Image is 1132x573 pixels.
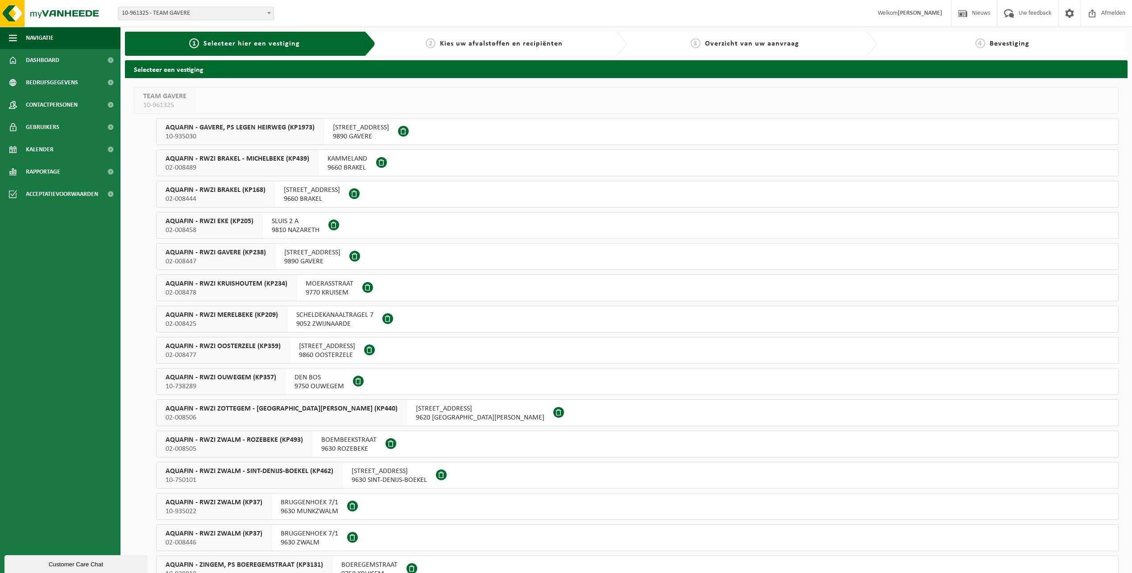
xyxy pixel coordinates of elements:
[352,467,427,476] span: [STREET_ADDRESS]
[296,311,373,320] span: SCHELDEKANAALTRAGEL 7
[299,351,355,360] span: 9860 OOSTERZELE
[156,181,1119,208] button: AQUAFIN - RWZI BRAKEL (KP168) 02-008444 [STREET_ADDRESS]9660 BRAKEL
[156,524,1119,551] button: AQUAFIN - RWZI ZWALM (KP37) 02-008446 BRUGGENHOEK 7/19630 ZWALM
[166,404,398,413] span: AQUAFIN - RWZI ZOTTEGEM - [GEOGRAPHIC_DATA][PERSON_NAME] (KP440)
[26,183,98,205] span: Acceptatievoorwaarden
[156,306,1119,332] button: AQUAFIN - RWZI MERELBEKE (KP209) 02-008425 SCHELDEKANAALTRAGEL 79052 ZWIJNAARDE
[416,404,544,413] span: [STREET_ADDRESS]
[143,92,187,101] span: TEAM GAVERE
[284,195,340,203] span: 9660 BRAKEL
[281,498,338,507] span: BRUGGENHOEK 7/1
[328,163,367,172] span: 9660 BRAKEL
[4,553,149,573] iframe: chat widget
[156,212,1119,239] button: AQUAFIN - RWZI EKE (KP205) 02-008458 SLUIS 2 A9810 NAZARETH
[156,431,1119,457] button: AQUAFIN - RWZI ZWALM - ROZEBEKE (KP493) 02-008505 BOEMBEEKSTRAAT9630 ROZEBEKE
[166,163,309,172] span: 02-008489
[166,217,253,226] span: AQUAFIN - RWZI EKE (KP205)
[166,248,266,257] span: AQUAFIN - RWZI GAVERE (KP238)
[156,462,1119,489] button: AQUAFIN - RWZI ZWALM - SINT-DENIJS-BOEKEL (KP462) 10-750101 [STREET_ADDRESS]9630 SINT-DENIJS-BOEKEL
[166,154,309,163] span: AQUAFIN - RWZI BRAKEL - MICHELBEKE (KP439)
[166,413,398,422] span: 02-008506
[166,507,262,516] span: 10-935022
[189,38,199,48] span: 1
[166,436,303,444] span: AQUAFIN - RWZI ZWALM - ROZEBEKE (KP493)
[426,38,435,48] span: 2
[294,373,344,382] span: DEN BOS
[26,27,54,49] span: Navigatie
[166,467,333,476] span: AQUAFIN - RWZI ZWALM - SINT-DENIJS-BOEKEL (KP462)
[166,123,315,132] span: AQUAFIN - GAVERE, PS LEGEN HEIRWEG (KP1973)
[26,71,78,94] span: Bedrijfsgegevens
[299,342,355,351] span: [STREET_ADDRESS]
[166,279,287,288] span: AQUAFIN - RWZI KRUISHOUTEM (KP234)
[333,123,389,132] span: [STREET_ADDRESS]
[272,226,319,235] span: 9810 NAZARETH
[166,342,281,351] span: AQUAFIN - RWZI OOSTERZELE (KP359)
[166,351,281,360] span: 02-008477
[26,94,78,116] span: Contactpersonen
[284,257,340,266] span: 9890 GAVERE
[294,382,344,391] span: 9750 OUWEGEM
[281,507,338,516] span: 9630 MUNKZWALM
[166,476,333,485] span: 10-750101
[328,154,367,163] span: KAMMELAND
[156,399,1119,426] button: AQUAFIN - RWZI ZOTTEGEM - [GEOGRAPHIC_DATA][PERSON_NAME] (KP440) 02-008506 [STREET_ADDRESS]9620 [...
[143,101,187,110] span: 10-961325
[26,138,54,161] span: Kalender
[691,38,701,48] span: 3
[156,243,1119,270] button: AQUAFIN - RWZI GAVERE (KP238) 02-008447 [STREET_ADDRESS]9890 GAVERE
[898,10,942,17] strong: [PERSON_NAME]
[166,561,323,569] span: AQUAFIN - ZINGEM, PS BOEREGEMSTRAAT (KP3131)
[166,186,265,195] span: AQUAFIN - RWZI BRAKEL (KP168)
[26,116,59,138] span: Gebruikers
[705,40,799,47] span: Overzicht van uw aanvraag
[166,311,278,320] span: AQUAFIN - RWZI MERELBEKE (KP209)
[156,118,1119,145] button: AQUAFIN - GAVERE, PS LEGEN HEIRWEG (KP1973) 10-935030 [STREET_ADDRESS]9890 GAVERE
[440,40,563,47] span: Kies uw afvalstoffen en recipiënten
[166,226,253,235] span: 02-008458
[156,493,1119,520] button: AQUAFIN - RWZI ZWALM (KP37) 10-935022 BRUGGENHOEK 7/19630 MUNKZWALM
[975,38,985,48] span: 4
[166,529,262,538] span: AQUAFIN - RWZI ZWALM (KP37)
[166,257,266,266] span: 02-008447
[341,561,398,569] span: BOEREGEMSTRAAT
[284,186,340,195] span: [STREET_ADDRESS]
[166,320,278,328] span: 02-008425
[156,337,1119,364] button: AQUAFIN - RWZI OOSTERZELE (KP359) 02-008477 [STREET_ADDRESS]9860 OOSTERZELE
[296,320,373,328] span: 9052 ZWIJNAARDE
[156,149,1119,176] button: AQUAFIN - RWZI BRAKEL - MICHELBEKE (KP439) 02-008489 KAMMELAND9660 BRAKEL
[166,195,265,203] span: 02-008444
[166,444,303,453] span: 02-008505
[166,132,315,141] span: 10-935030
[203,40,300,47] span: Selecteer hier een vestiging
[156,274,1119,301] button: AQUAFIN - RWZI KRUISHOUTEM (KP234) 02-008478 MOERASSTRAAT9770 KRUISEM
[26,49,59,71] span: Dashboard
[321,436,377,444] span: BOEMBEEKSTRAAT
[306,288,353,297] span: 9770 KRUISEM
[333,132,389,141] span: 9890 GAVERE
[166,382,276,391] span: 10-738289
[284,248,340,257] span: [STREET_ADDRESS]
[281,538,338,547] span: 9630 ZWALM
[306,279,353,288] span: MOERASSTRAAT
[352,476,427,485] span: 9630 SINT-DENIJS-BOEKEL
[990,40,1029,47] span: Bevestiging
[166,498,262,507] span: AQUAFIN - RWZI ZWALM (KP37)
[125,60,1128,78] h2: Selecteer een vestiging
[156,368,1119,395] button: AQUAFIN - RWZI OUWEGEM (KP357) 10-738289 DEN BOS9750 OUWEGEM
[166,538,262,547] span: 02-008446
[281,529,338,538] span: BRUGGENHOEK 7/1
[166,288,287,297] span: 02-008478
[321,444,377,453] span: 9630 ROZEBEKE
[26,161,60,183] span: Rapportage
[118,7,274,20] span: 10-961325 - TEAM GAVERE
[416,413,544,422] span: 9620 [GEOGRAPHIC_DATA][PERSON_NAME]
[272,217,319,226] span: SLUIS 2 A
[166,373,276,382] span: AQUAFIN - RWZI OUWEGEM (KP357)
